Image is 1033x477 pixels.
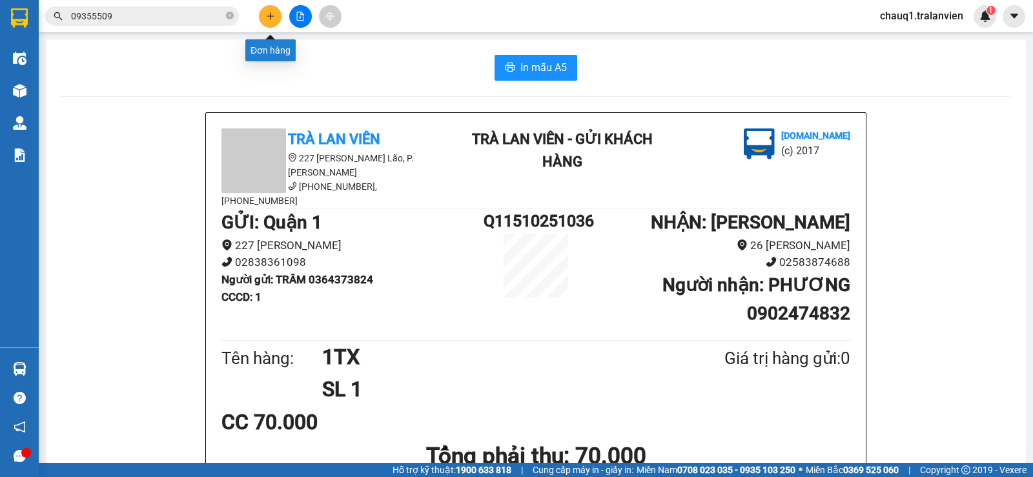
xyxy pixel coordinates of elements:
span: message [14,450,26,462]
span: file-add [296,12,305,21]
img: warehouse-icon [13,84,26,97]
span: question-circle [14,392,26,404]
button: caret-down [1003,5,1025,28]
span: environment [288,153,297,162]
img: logo-vxr [11,8,28,28]
b: Người nhận : PHƯƠNG 0902474832 [662,274,850,324]
span: | [521,463,523,477]
strong: 1900 633 818 [456,465,511,475]
span: environment [221,239,232,250]
span: close-circle [226,12,234,19]
span: 1 [988,6,993,15]
span: plus [266,12,275,21]
img: logo.jpg [744,128,775,159]
div: Giá trị hàng gửi: 0 [662,345,850,372]
strong: 0369 525 060 [843,465,899,475]
span: Miền Nam [637,463,795,477]
b: CCCD : 1 [221,290,261,303]
img: solution-icon [13,148,26,162]
li: 227 [PERSON_NAME] [221,237,484,254]
span: Cung cấp máy in - giấy in: [533,463,633,477]
button: aim [319,5,342,28]
li: 26 [PERSON_NAME] [588,237,850,254]
li: 02838361098 [221,254,484,271]
button: plus [259,5,281,28]
span: | [908,463,910,477]
h1: SL 1 [322,373,662,405]
span: close-circle [226,10,234,23]
b: Người gửi : TRÂM 0364373824 [221,273,373,286]
sup: 1 [987,6,996,15]
li: 227 [PERSON_NAME] Lão, P. [PERSON_NAME] [221,151,454,179]
span: ⚪️ [799,467,803,472]
span: phone [766,256,777,267]
b: NHẬN : [PERSON_NAME] [651,212,850,233]
span: phone [221,256,232,267]
span: search [54,12,63,21]
b: GỬI : Quận 1 [221,212,322,233]
input: Tìm tên, số ĐT hoặc mã đơn [71,9,223,23]
h1: Q11510251036 [484,208,588,234]
span: In mẫu A5 [520,59,567,76]
span: Hỗ trợ kỹ thuật: [393,463,511,477]
span: copyright [961,465,970,474]
img: warehouse-icon [13,362,26,376]
span: aim [325,12,334,21]
div: Tên hàng: [221,345,322,372]
li: (c) 2017 [781,143,850,159]
li: [PHONE_NUMBER], [PHONE_NUMBER] [221,179,454,208]
button: printerIn mẫu A5 [495,55,577,81]
span: Miền Bắc [806,463,899,477]
span: printer [505,62,515,74]
img: warehouse-icon [13,116,26,130]
h1: Tổng phải thu: 70.000 [221,438,850,474]
h1: 1TX [322,341,662,373]
button: file-add [289,5,312,28]
li: 02583874688 [588,254,850,271]
span: notification [14,421,26,433]
span: caret-down [1008,10,1020,22]
img: warehouse-icon [13,52,26,65]
strong: 0708 023 035 - 0935 103 250 [677,465,795,475]
span: environment [737,239,748,250]
b: Trà Lan Viên - Gửi khách hàng [472,131,653,170]
b: [DOMAIN_NAME] [781,130,850,141]
div: CC 70.000 [221,406,429,438]
img: icon-new-feature [979,10,991,22]
b: Trà Lan Viên [288,131,380,147]
span: chauq1.tralanvien [870,8,974,24]
span: phone [288,181,297,190]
